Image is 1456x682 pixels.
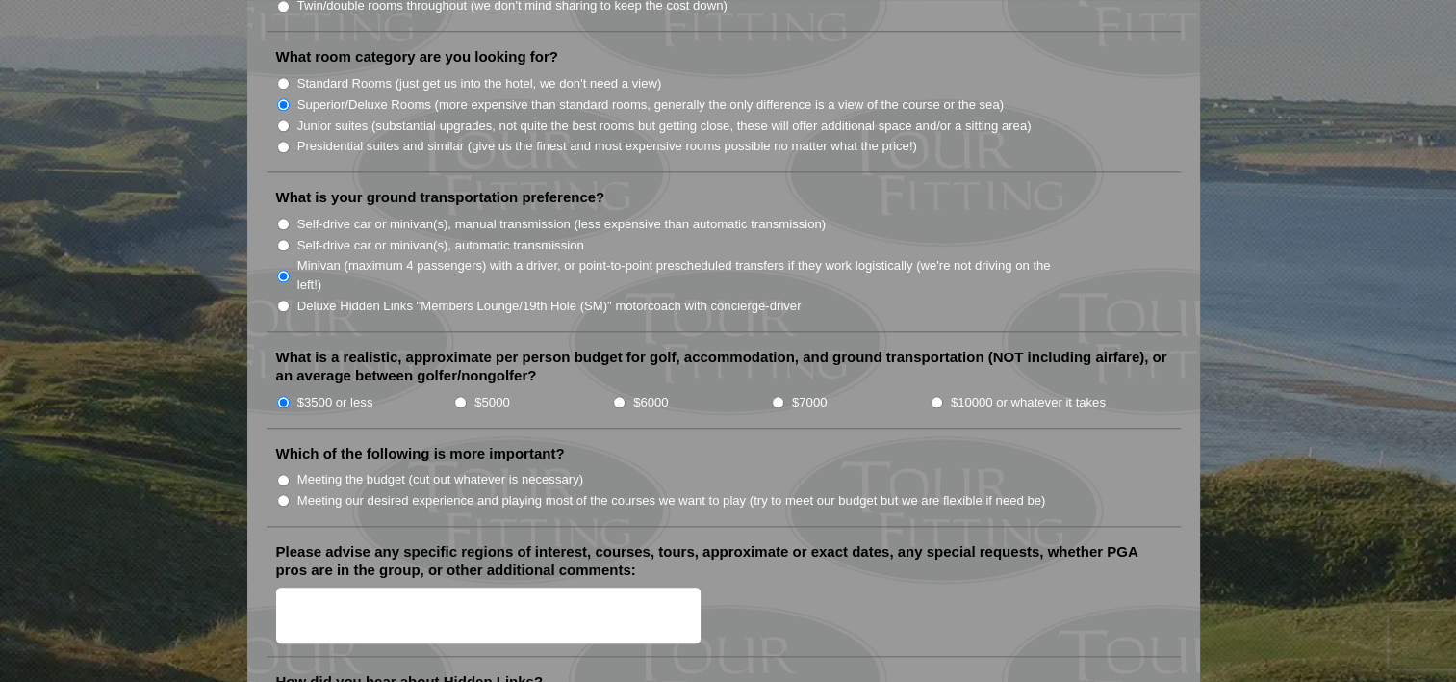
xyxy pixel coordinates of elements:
label: What is your ground transportation preference? [276,188,605,207]
label: Self-drive car or minivan(s), manual transmission (less expensive than automatic transmission) [297,215,826,234]
label: Deluxe Hidden Links "Members Lounge/19th Hole (SM)" motorcoach with concierge-driver [297,297,802,316]
label: Presidential suites and similar (give us the finest and most expensive rooms possible no matter w... [297,137,917,156]
label: Minivan (maximum 4 passengers) with a driver, or point-to-point prescheduled transfers if they wo... [297,256,1071,294]
label: Which of the following is more important? [276,444,565,463]
label: $10000 or whatever it takes [951,393,1106,412]
label: Meeting our desired experience and playing most of the courses we want to play (try to meet our b... [297,491,1046,511]
label: Self-drive car or minivan(s), automatic transmission [297,236,584,255]
label: Please advise any specific regions of interest, courses, tours, approximate or exact dates, any s... [276,542,1171,580]
label: Standard Rooms (just get us into the hotel, we don't need a view) [297,74,662,93]
label: $6000 [633,393,668,412]
label: $5000 [474,393,509,412]
label: $3500 or less [297,393,373,412]
label: What room category are you looking for? [276,47,558,66]
label: What is a realistic, approximate per person budget for golf, accommodation, and ground transporta... [276,348,1171,385]
label: Superior/Deluxe Rooms (more expensive than standard rooms, generally the only difference is a vie... [297,95,1004,115]
label: Junior suites (substantial upgrades, not quite the best rooms but getting close, these will offer... [297,117,1032,136]
label: $7000 [792,393,827,412]
label: Meeting the budget (cut out whatever is necessary) [297,470,583,489]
